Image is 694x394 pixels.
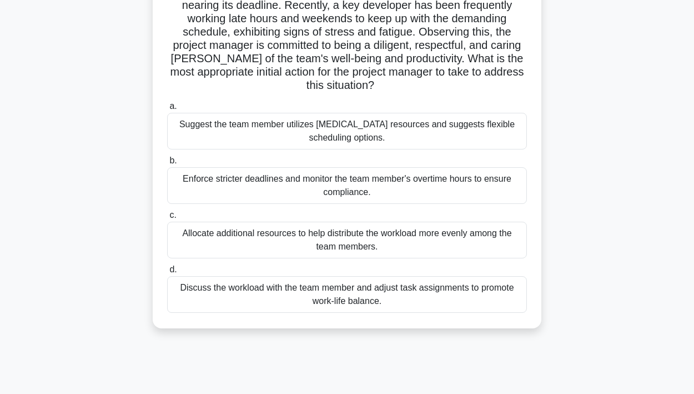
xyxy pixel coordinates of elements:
[167,113,527,149] div: Suggest the team member utilizes [MEDICAL_DATA] resources and suggests flexible scheduling options.
[169,156,177,165] span: b.
[167,276,527,313] div: Discuss the workload with the team member and adjust task assignments to promote work-life balance.
[169,265,177,274] span: d.
[167,167,527,204] div: Enforce stricter deadlines and monitor the team member's overtime hours to ensure compliance.
[169,101,177,111] span: a.
[169,210,176,220] span: c.
[167,222,527,258] div: Allocate additional resources to help distribute the workload more evenly among the team members.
